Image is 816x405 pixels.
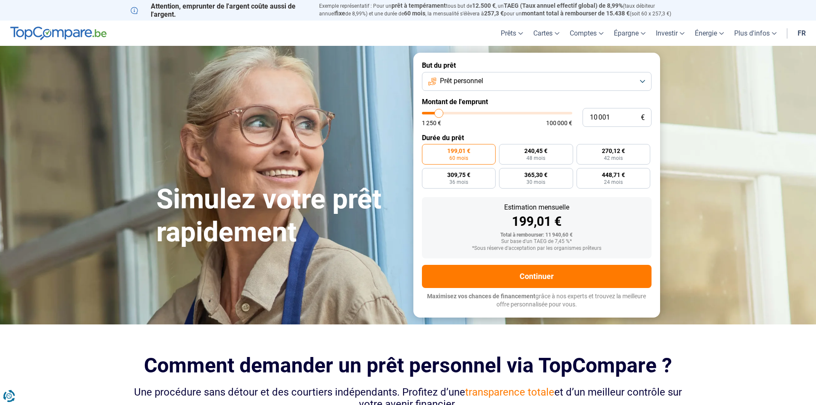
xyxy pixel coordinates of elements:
div: *Sous réserve d'acceptation par les organismes prêteurs [429,246,645,252]
a: Prêts [496,21,528,46]
span: 36 mois [449,180,468,185]
span: 100 000 € [546,120,572,126]
p: grâce à nos experts et trouvez la meilleure offre personnalisée pour vous. [422,292,652,309]
label: Durée du prêt [422,134,652,142]
span: € [641,114,645,121]
span: 240,45 € [524,148,547,154]
span: 48 mois [526,156,545,161]
span: fixe [335,10,345,17]
img: TopCompare [10,27,107,40]
div: Total à rembourser: 11 940,60 € [429,232,645,238]
p: Exemple représentatif : Pour un tous but de , un (taux débiteur annuel de 8,99%) et une durée de ... [319,2,686,18]
button: Prêt personnel [422,72,652,91]
span: transparence totale [465,386,554,398]
span: Maximisez vos chances de financement [427,293,535,300]
div: Estimation mensuelle [429,204,645,211]
span: 448,71 € [602,172,625,178]
span: 60 mois [404,10,425,17]
button: Continuer [422,265,652,288]
span: 30 mois [526,180,545,185]
h1: Simulez votre prêt rapidement [156,183,403,249]
span: 42 mois [604,156,623,161]
span: TAEG (Taux annuel effectif global) de 8,99% [504,2,623,9]
span: Prêt personnel [440,76,483,86]
a: Épargne [609,21,651,46]
span: 12.500 € [472,2,496,9]
span: 1 250 € [422,120,441,126]
span: 270,12 € [602,148,625,154]
p: Attention, emprunter de l'argent coûte aussi de l'argent. [131,2,309,18]
span: montant total à rembourser de 15.438 € [522,10,630,17]
label: Montant de l'emprunt [422,98,652,106]
span: 199,01 € [447,148,470,154]
span: prêt à tempérament [392,2,446,9]
a: Énergie [690,21,729,46]
a: Comptes [565,21,609,46]
span: 257,3 € [484,10,504,17]
span: 60 mois [449,156,468,161]
div: Sur base d'un TAEG de 7,45 %* [429,239,645,245]
label: But du prêt [422,61,652,69]
a: Cartes [528,21,565,46]
span: 365,30 € [524,172,547,178]
a: fr [792,21,811,46]
a: Plus d'infos [729,21,782,46]
span: 24 mois [604,180,623,185]
a: Investir [651,21,690,46]
h2: Comment demander un prêt personnel via TopCompare ? [131,354,686,377]
span: 309,75 € [447,172,470,178]
div: 199,01 € [429,215,645,228]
